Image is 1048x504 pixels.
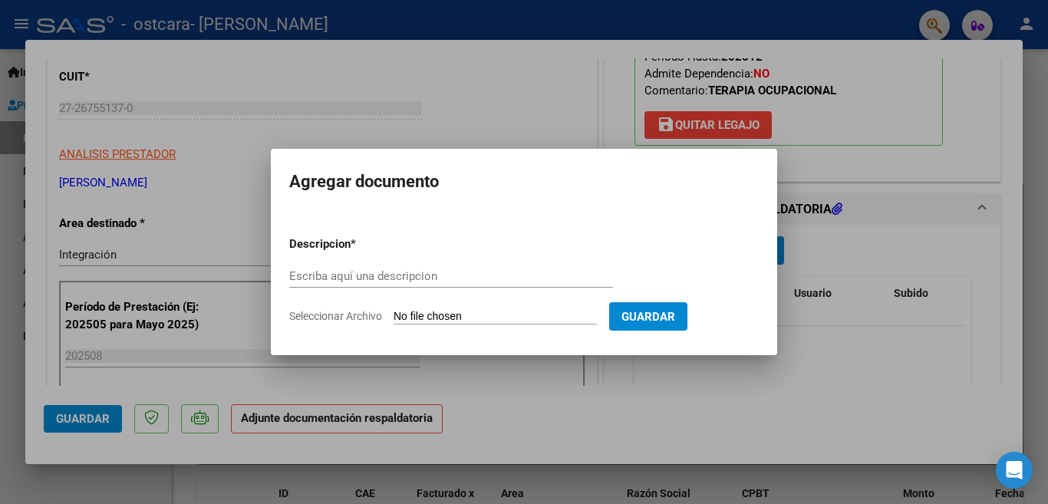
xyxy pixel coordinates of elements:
[289,310,382,322] span: Seleccionar Archivo
[609,302,687,331] button: Guardar
[289,236,430,253] p: Descripcion
[621,310,675,324] span: Guardar
[289,167,759,196] h2: Agregar documento
[996,452,1033,489] div: Open Intercom Messenger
